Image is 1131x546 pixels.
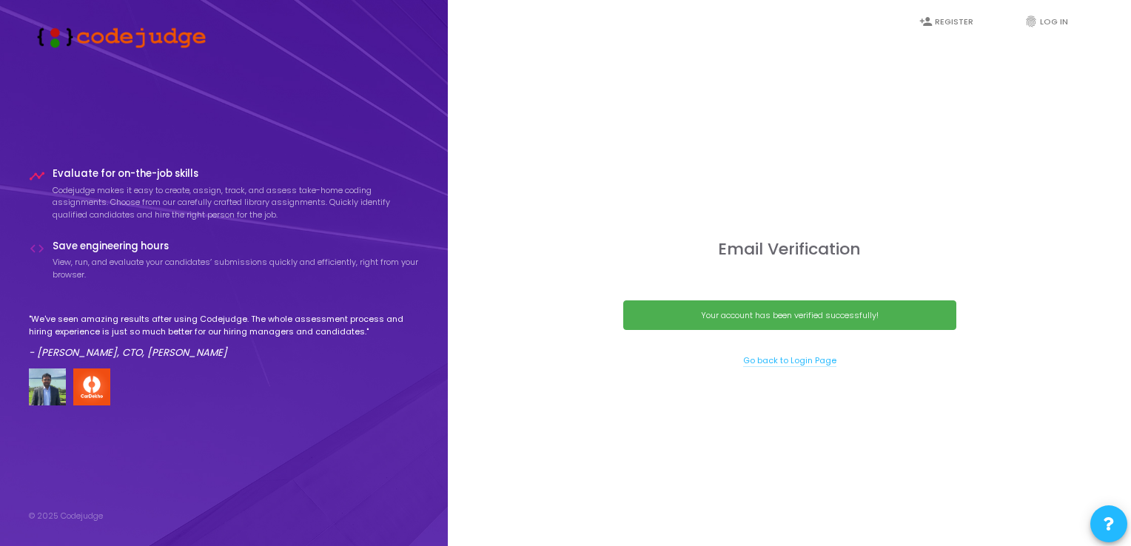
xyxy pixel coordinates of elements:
[53,168,420,180] h4: Evaluate for on-the-job skills
[29,368,66,405] img: user image
[919,15,933,28] i: person_add
[53,240,420,252] h4: Save engineering hours
[29,510,103,522] div: © 2025 Codejudge
[29,240,45,257] i: code
[640,309,939,322] div: Your account has been verified successfully!
[29,168,45,184] i: timeline
[53,256,420,280] p: View, run, and evaluate your candidates’ submissions quickly and efficiently, right from your bro...
[743,354,836,367] a: Go back to Login Page
[905,4,993,39] a: person_addRegister
[29,346,227,360] em: - [PERSON_NAME], CTO, [PERSON_NAME]
[73,368,110,405] img: company-logo
[1024,15,1038,28] i: fingerprint
[53,184,420,221] p: Codejudge makes it easy to create, assign, track, and assess take-home coding assignments. Choose...
[29,313,420,337] p: "We've seen amazing results after using Codejudge. The whole assessment process and hiring experi...
[623,240,956,259] h3: Email Verification
[1010,4,1098,39] a: fingerprintLog In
